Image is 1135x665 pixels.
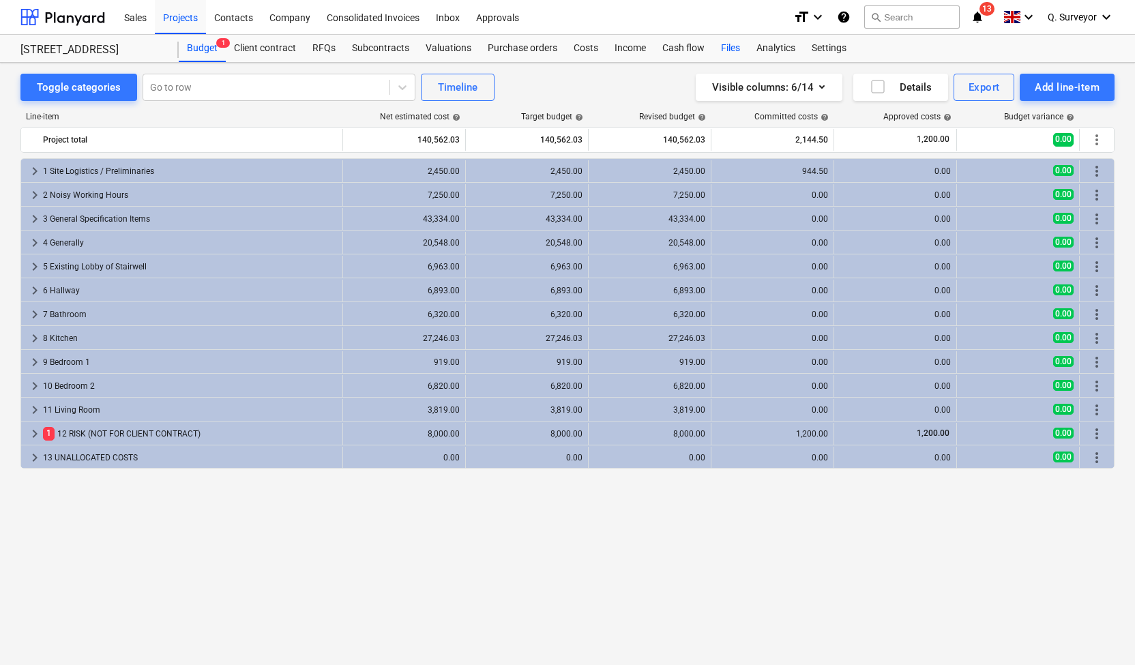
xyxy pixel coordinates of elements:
[1053,133,1074,146] span: 0.00
[804,35,855,62] a: Settings
[421,74,495,101] button: Timeline
[471,381,583,391] div: 6,820.00
[349,429,460,439] div: 8,000.00
[565,35,606,62] a: Costs
[471,334,583,343] div: 27,246.03
[471,357,583,367] div: 919.00
[594,405,705,415] div: 3,819.00
[304,35,344,62] a: RFQs
[1053,452,1074,462] span: 0.00
[810,9,826,25] i: keyboard_arrow_down
[606,35,654,62] div: Income
[349,357,460,367] div: 919.00
[572,113,583,121] span: help
[713,35,748,62] a: Files
[216,38,230,48] span: 1
[43,327,337,349] div: 8 Kitchen
[43,423,337,445] div: 12 RISK (NOT FOR CLIENT CONTRACT)
[1089,449,1105,466] span: More actions
[349,405,460,415] div: 3,819.00
[1053,165,1074,176] span: 0.00
[471,310,583,319] div: 6,320.00
[471,429,583,439] div: 8,000.00
[717,129,828,151] div: 2,144.50
[1089,132,1105,148] span: More actions
[594,190,705,200] div: 7,250.00
[717,262,828,271] div: 0.00
[840,286,951,295] div: 0.00
[915,134,951,145] span: 1,200.00
[179,35,226,62] a: Budget1
[883,112,952,121] div: Approved costs
[712,78,826,96] div: Visible columns : 6/14
[43,351,337,373] div: 9 Bedroom 1
[717,286,828,295] div: 0.00
[717,405,828,415] div: 0.00
[654,35,713,62] a: Cash flow
[349,129,460,151] div: 140,562.03
[349,190,460,200] div: 7,250.00
[840,453,951,462] div: 0.00
[349,262,460,271] div: 6,963.00
[1053,380,1074,391] span: 0.00
[449,113,460,121] span: help
[837,9,851,25] i: Knowledge base
[1089,282,1105,299] span: More actions
[748,35,804,62] a: Analytics
[43,427,55,440] span: 1
[594,238,705,248] div: 20,548.00
[43,184,337,206] div: 2 Noisy Working Hours
[349,334,460,343] div: 27,246.03
[840,381,951,391] div: 0.00
[521,112,583,121] div: Target budget
[1089,163,1105,179] span: More actions
[840,262,951,271] div: 0.00
[471,166,583,176] div: 2,450.00
[43,399,337,421] div: 11 Living Room
[1089,354,1105,370] span: More actions
[717,238,828,248] div: 0.00
[594,381,705,391] div: 6,820.00
[27,306,43,323] span: keyboard_arrow_right
[43,129,337,151] div: Project total
[979,2,994,16] span: 13
[27,402,43,418] span: keyboard_arrow_right
[27,282,43,299] span: keyboard_arrow_right
[1004,112,1074,121] div: Budget variance
[594,334,705,343] div: 27,246.03
[695,113,706,121] span: help
[717,357,828,367] div: 0.00
[1089,258,1105,275] span: More actions
[1089,330,1105,346] span: More actions
[870,78,932,96] div: Details
[1020,74,1115,101] button: Add line-item
[480,35,565,62] a: Purchase orders
[717,166,828,176] div: 944.50
[27,163,43,179] span: keyboard_arrow_right
[594,453,705,462] div: 0.00
[696,74,842,101] button: Visible columns:6/14
[37,78,121,96] div: Toggle categories
[594,286,705,295] div: 6,893.00
[471,405,583,415] div: 3,819.00
[226,35,304,62] a: Client contract
[349,238,460,248] div: 20,548.00
[840,357,951,367] div: 0.00
[43,208,337,230] div: 3 General Specification Items
[27,258,43,275] span: keyboard_arrow_right
[1053,404,1074,415] span: 0.00
[43,256,337,278] div: 5 Existing Lobby of Stairwell
[417,35,480,62] div: Valuations
[594,214,705,224] div: 43,334.00
[864,5,960,29] button: Search
[1089,306,1105,323] span: More actions
[43,304,337,325] div: 7 Bathroom
[349,381,460,391] div: 6,820.00
[1089,378,1105,394] span: More actions
[471,129,583,151] div: 140,562.03
[471,190,583,200] div: 7,250.00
